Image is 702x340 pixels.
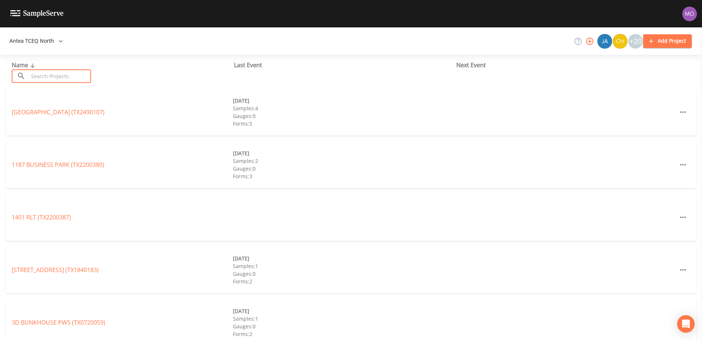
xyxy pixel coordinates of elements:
div: Forms: 3 [233,172,454,180]
div: Forms: 2 [233,278,454,285]
div: Gauges: 0 [233,112,454,120]
img: logo [10,10,64,17]
div: Open Intercom Messenger [677,315,695,333]
div: Next Event [456,61,679,69]
div: Samples: 1 [233,262,454,270]
div: Gauges: 0 [233,322,454,330]
div: Samples: 1 [233,315,454,322]
div: [DATE] [233,255,454,262]
div: Last Event [234,61,456,69]
a: [GEOGRAPHIC_DATA] (TX2490107) [12,108,105,116]
div: [DATE] [233,97,454,104]
a: 1187 BUSINESS PARK (TX2200380) [12,161,104,169]
div: Gauges: 0 [233,165,454,172]
div: Samples: 4 [233,104,454,112]
a: 1401 RLT (TX2200387) [12,213,71,221]
div: Charles Medina [612,34,628,49]
img: 2e773653e59f91cc345d443c311a9659 [597,34,612,49]
button: Antea TCEQ North [7,34,66,48]
div: Samples: 2 [233,157,454,165]
img: 4e251478aba98ce068fb7eae8f78b90c [682,7,697,21]
img: c74b8b8b1c7a9d34f67c5e0ca157ed15 [613,34,627,49]
div: Forms: 5 [233,120,454,127]
span: Name [12,61,37,69]
button: Add Project [643,34,692,48]
a: 3D BUNKHOUSE PWS (TX0720059) [12,318,105,326]
a: [STREET_ADDRESS] (TX1840183) [12,266,99,274]
div: Gauges: 0 [233,270,454,278]
input: Search Projects [29,69,91,83]
div: James Whitmire [597,34,612,49]
div: +20 [628,34,643,49]
div: Forms: 2 [233,330,454,338]
div: [DATE] [233,307,454,315]
div: [DATE] [233,149,454,157]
